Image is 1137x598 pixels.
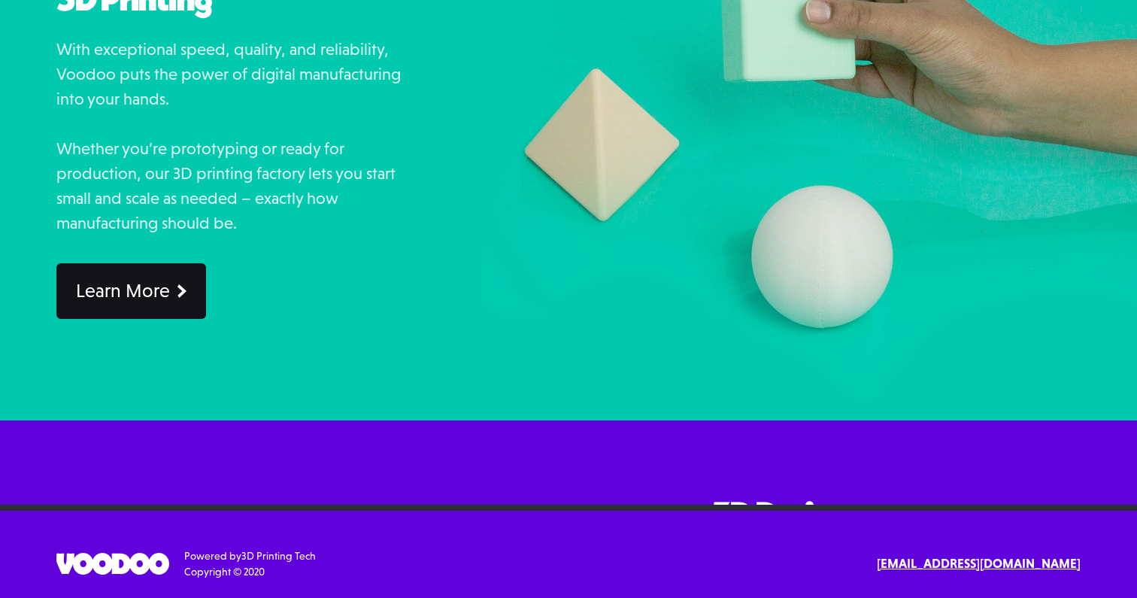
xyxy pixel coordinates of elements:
[1038,9,1125,44] a: Get Started
[56,153,402,190] h2: 3D Printing
[56,209,402,408] p: With exceptional speed, quality, and reliability, Voodoo puts the power of digital manufacturing ...
[241,550,316,562] a: 3D Printing Tech
[877,554,1081,574] a: [EMAIL_ADDRESS][DOMAIN_NAME]
[184,548,316,580] div: Powered by Copyright © 2020
[56,436,206,490] a: Learn More
[76,451,170,475] div: Learn More
[877,556,1081,571] strong: [EMAIL_ADDRESS][DOMAIN_NAME]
